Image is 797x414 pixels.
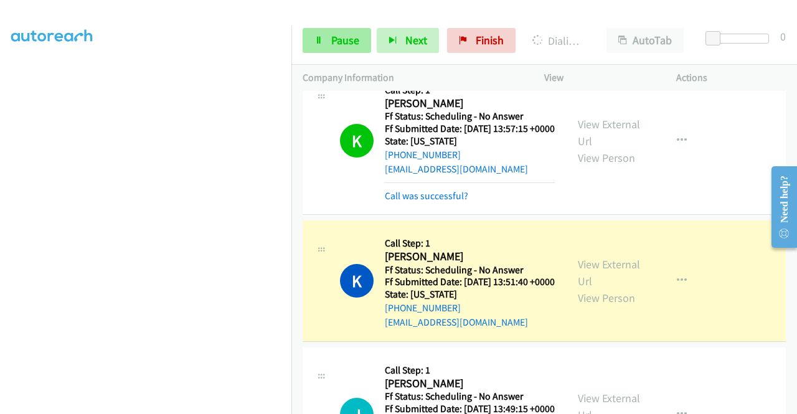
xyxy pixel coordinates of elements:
a: View Person [578,151,635,165]
h2: [PERSON_NAME] [385,377,551,391]
a: [PHONE_NUMBER] [385,149,461,161]
p: Company Information [303,70,522,85]
p: Dialing [PERSON_NAME] [532,32,584,49]
a: Finish [447,28,516,53]
a: View External Url [578,257,640,288]
h5: Ff Status: Scheduling - No Answer [385,264,555,276]
button: Next [377,28,439,53]
h5: State: [US_STATE] [385,135,555,148]
h5: Ff Status: Scheduling - No Answer [385,390,555,403]
span: Pause [331,33,359,47]
h5: Call Step: 1 [385,364,555,377]
h1: K [340,264,374,298]
h5: State: [US_STATE] [385,288,555,301]
h5: Ff Submitted Date: [DATE] 13:51:40 +0000 [385,276,555,288]
h1: K [340,124,374,158]
a: [EMAIL_ADDRESS][DOMAIN_NAME] [385,316,528,328]
h2: [PERSON_NAME] [385,250,551,264]
p: View [544,70,654,85]
p: Actions [676,70,786,85]
span: Finish [476,33,504,47]
h5: Ff Status: Scheduling - No Answer [385,110,555,123]
a: [EMAIL_ADDRESS][DOMAIN_NAME] [385,163,528,175]
a: View Person [578,291,635,305]
iframe: Resource Center [762,158,797,256]
h5: Call Step: 1 [385,84,555,96]
a: View External Url [578,117,640,148]
h5: Ff Submitted Date: [DATE] 13:57:15 +0000 [385,123,555,135]
div: 0 [780,28,786,45]
button: AutoTab [606,28,684,53]
a: [PHONE_NUMBER] [385,302,461,314]
span: Next [405,33,427,47]
a: Call was successful? [385,190,468,202]
h5: Call Step: 1 [385,237,555,250]
a: Pause [303,28,371,53]
h2: [PERSON_NAME] [385,96,551,111]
